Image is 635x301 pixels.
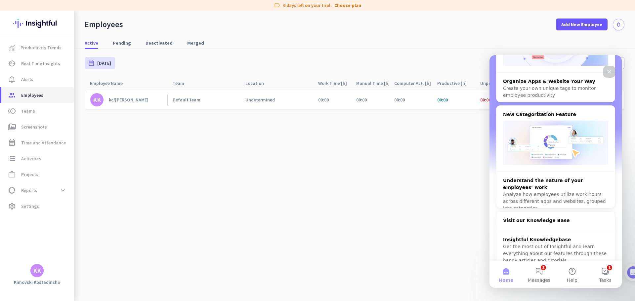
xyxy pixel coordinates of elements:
span: Alerts [21,75,33,83]
span: 00:00 [394,97,405,103]
a: tollTeams [1,103,74,119]
i: work_outline [8,170,16,178]
i: toll [8,107,16,115]
i: settings [8,202,16,210]
a: perm_mediaScreenshots [1,119,74,135]
span: Screenshots [21,123,47,131]
span: Teams [21,107,35,115]
div: kc/[PERSON_NAME] [109,97,148,103]
a: settingsSettings [1,198,74,214]
a: notification_importantAlerts [1,71,74,87]
a: KKkc/[PERSON_NAME] [90,93,167,106]
div: Location [245,79,272,88]
img: Insightful logo [13,11,61,36]
div: Employees [85,19,123,29]
span: Projects [21,170,38,178]
a: data_usageReportsexpand_more [1,182,74,198]
a: menu-itemProductivity Trends [1,40,74,56]
a: event_noteTime and Attendance [1,135,74,151]
span: Pending [113,40,131,46]
div: Undetermined [245,97,275,103]
span: 00:00 [480,97,491,103]
i: av_timer [8,59,16,67]
a: Default team [173,97,240,103]
i: group [8,91,16,99]
div: Unproductive [h] [480,79,515,88]
span: Settings [21,202,39,210]
a: groupEmployees [1,87,74,103]
div: KK [93,96,101,103]
span: Real-Time Insights [21,59,60,67]
span: Reports [21,186,37,194]
i: label [274,2,280,9]
div: Computer Act. [h] [394,79,432,88]
span: Activities [21,155,41,163]
i: notifications [616,22,621,27]
span: Time and Attendance [21,139,66,147]
img: menu-item [9,45,15,51]
span: Employees [21,91,43,99]
div: Productive [h] [437,79,475,88]
span: 00:00 [318,97,329,103]
div: Employee Name [90,79,131,88]
i: storage [8,155,16,163]
i: date_range [88,60,95,66]
i: notification_important [8,75,16,83]
span: 00:00 [356,97,367,103]
button: notifications [613,19,624,30]
span: [DATE] [97,60,111,66]
div: KK [33,267,41,274]
i: event_note [8,139,16,147]
span: Add New Employee [561,21,602,28]
i: perm_media [8,123,16,131]
a: storageActivities [1,151,74,167]
div: Default team [173,97,200,103]
a: av_timerReal-Time Insights [1,56,74,71]
a: work_outlineProjects [1,167,74,182]
div: Manual Time [h] [356,79,389,88]
span: 00:00 [437,97,448,103]
span: Deactivated [146,40,173,46]
span: Merged [187,40,204,46]
a: Choose plan [334,2,361,9]
button: Add New Employee [556,19,608,30]
i: data_usage [8,186,16,194]
span: Productivity Trends [21,44,62,52]
span: Active [85,40,98,46]
div: Work Time [h] [318,79,351,88]
div: Team [173,79,192,88]
button: expand_more [57,184,69,196]
iframe: Intercom live chat [489,55,622,288]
